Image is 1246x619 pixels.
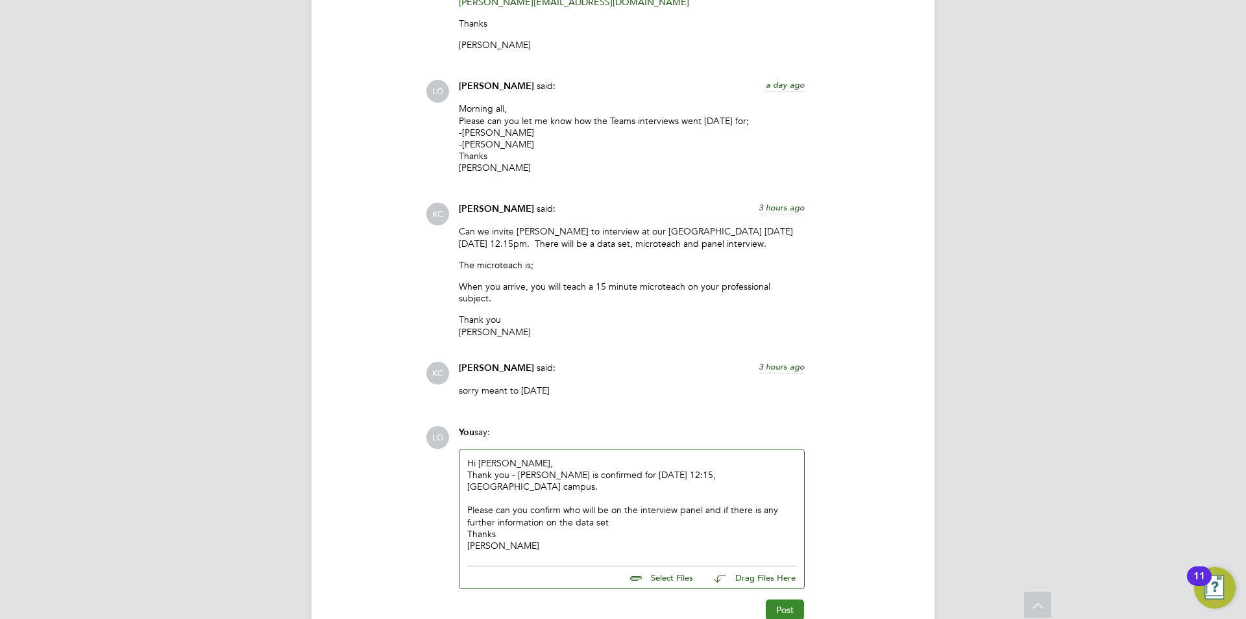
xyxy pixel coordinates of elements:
span: [PERSON_NAME] [459,81,534,92]
span: [PERSON_NAME] [459,203,534,214]
div: 11 [1193,576,1205,593]
span: said: [537,203,556,214]
p: Morning all, Please can you let me know how the Teams interviews went [DATE] for; -[PERSON_NAME] ... [459,103,805,173]
div: [PERSON_NAME] [467,540,796,551]
span: said: [537,362,556,373]
span: KC [426,362,449,385]
button: Drag Files Here [703,564,796,592]
span: a day ago [766,79,805,90]
span: LO [426,80,449,103]
span: said: [537,80,556,92]
div: say: [459,426,805,449]
span: 3 hours ago [759,361,805,372]
span: KC [426,203,449,225]
div: Please can you confirm who will be on the interview panel and if there is any further information... [467,504,796,527]
div: Thanks [467,528,796,540]
p: [PERSON_NAME] [459,39,805,51]
p: The microteach is; [459,259,805,271]
p: Thank you [PERSON_NAME] [459,314,805,337]
button: Open Resource Center, 11 new notifications [1194,567,1236,609]
div: Thank you - [PERSON_NAME] is confirmed for [DATE] 12:15, [GEOGRAPHIC_DATA] campus. [467,469,796,492]
p: Can we invite [PERSON_NAME] to interview at our [GEOGRAPHIC_DATA] [DATE][DATE] 12.15pm. There wil... [459,225,805,249]
p: When you arrive, you will teach a 15 minute microteach on your professional subject. [459,281,805,304]
span: LO [426,426,449,449]
span: 3 hours ago [759,202,805,213]
div: Hi [PERSON_NAME], [467,457,796,552]
p: Thanks [459,18,805,29]
span: You [459,427,474,438]
span: [PERSON_NAME] [459,362,534,373]
p: sorry meant to [DATE] [459,385,805,396]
